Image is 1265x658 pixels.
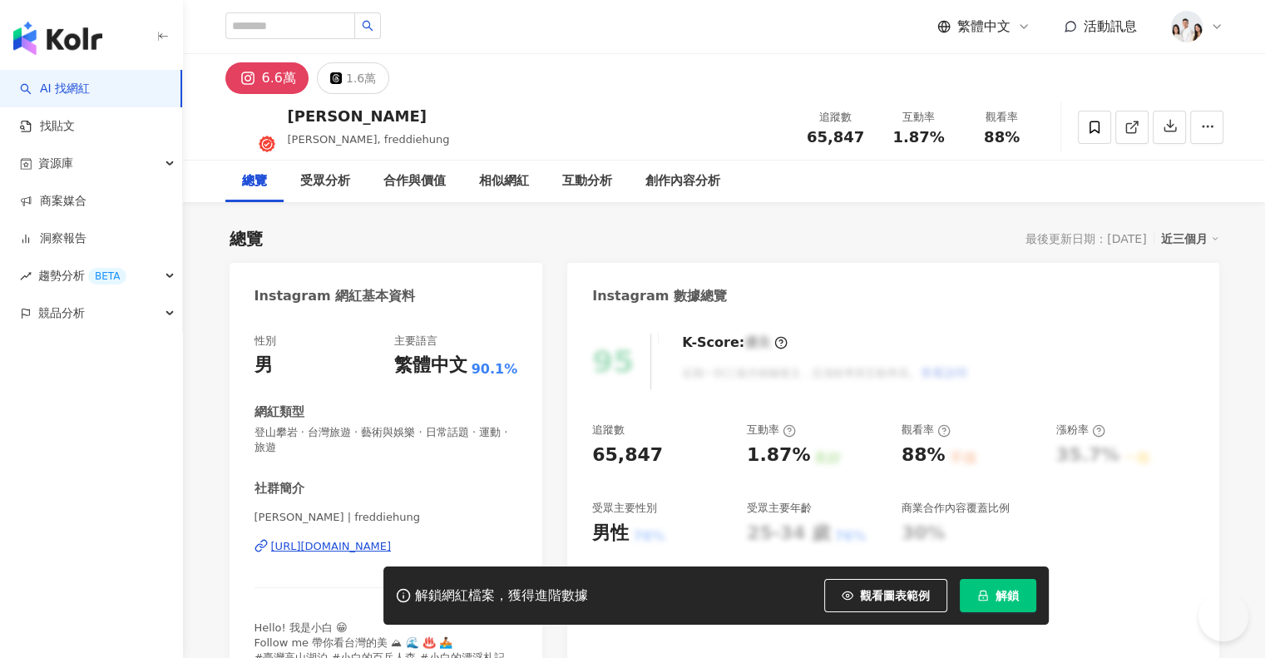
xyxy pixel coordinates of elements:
[971,109,1034,126] div: 觀看率
[479,171,529,191] div: 相似網紅
[645,171,720,191] div: 創作內容分析
[230,227,263,250] div: 總覽
[38,145,73,182] span: 資源庫
[1161,228,1219,250] div: 近三個月
[957,17,1011,36] span: 繁體中文
[362,20,373,32] span: search
[288,106,450,126] div: [PERSON_NAME]
[394,334,437,349] div: 主要語言
[254,539,518,554] a: [URL][DOMAIN_NAME]
[271,539,392,554] div: [URL][DOMAIN_NAME]
[254,510,518,525] span: [PERSON_NAME] | freddiehung
[562,171,612,191] div: 互動分析
[902,443,946,468] div: 88%
[747,443,810,468] div: 1.87%
[984,129,1020,146] span: 88%
[20,81,90,97] a: searchAI 找網紅
[804,109,867,126] div: 追蹤數
[887,109,951,126] div: 互動率
[288,133,450,146] span: [PERSON_NAME], freddiehung
[592,443,663,468] div: 65,847
[38,294,85,332] span: 競品分析
[20,230,86,247] a: 洞察報告
[300,171,350,191] div: 受眾分析
[225,102,275,152] img: KOL Avatar
[824,579,947,612] button: 觀看圖表範例
[1056,423,1105,438] div: 漲粉率
[592,423,625,438] div: 追蹤數
[902,423,951,438] div: 觀看率
[262,67,296,90] div: 6.6萬
[225,62,309,94] button: 6.6萬
[892,129,944,146] span: 1.87%
[38,257,126,294] span: 趨勢分析
[860,589,930,602] span: 觀看圖表範例
[415,587,588,605] div: 解鎖網紅檔案，獲得進階數據
[317,62,389,94] button: 1.6萬
[394,353,467,378] div: 繁體中文
[254,334,276,349] div: 性別
[254,480,304,497] div: 社群簡介
[682,334,788,352] div: K-Score :
[88,268,126,284] div: BETA
[20,270,32,282] span: rise
[1084,18,1137,34] span: 活動訊息
[254,403,304,421] div: 網紅類型
[1025,232,1146,245] div: 最後更新日期：[DATE]
[902,501,1010,516] div: 商業合作內容覆蓋比例
[13,22,102,55] img: logo
[346,67,376,90] div: 1.6萬
[977,590,989,601] span: lock
[807,128,864,146] span: 65,847
[242,171,267,191] div: 總覽
[20,193,86,210] a: 商案媒合
[383,171,446,191] div: 合作與價值
[592,501,657,516] div: 受眾主要性別
[747,423,796,438] div: 互動率
[592,287,727,305] div: Instagram 數據總覽
[747,501,812,516] div: 受眾主要年齡
[472,360,518,378] span: 90.1%
[254,287,416,305] div: Instagram 網紅基本資料
[1171,11,1203,42] img: 20231221_NR_1399_Small.jpg
[592,521,629,547] div: 男性
[20,118,75,135] a: 找貼文
[254,425,518,455] span: 登山攀岩 · 台灣旅遊 · 藝術與娛樂 · 日常話題 · 運動 · 旅遊
[996,589,1019,602] span: 解鎖
[960,579,1036,612] button: 解鎖
[254,353,273,378] div: 男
